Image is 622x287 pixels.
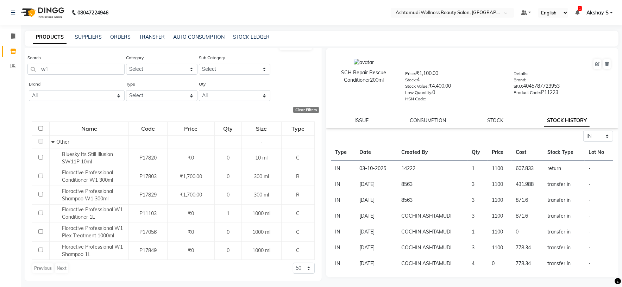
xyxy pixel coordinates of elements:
label: Qty [199,81,206,87]
td: 1 [467,224,488,240]
a: TRANSFER [139,34,165,40]
td: COCHIN ASHTAMUDI [397,240,467,256]
a: AUTO CONSUMPTION [173,34,225,40]
span: Bluesky Its Still Illusion SW11P 10ml [62,151,113,165]
td: 1100 [488,208,511,224]
td: 3 [467,192,488,208]
span: ₹1,700.00 [180,173,202,180]
th: Stock Type [543,144,584,161]
label: Type [126,81,135,87]
label: Product Code: [514,89,541,96]
label: Details: [514,70,528,77]
td: 8563 [397,176,467,192]
div: SCH Repair Rescue Conditioner200ml [333,69,395,84]
td: [DATE] [355,256,397,272]
label: SKU: [514,83,523,89]
td: return [543,161,584,177]
span: P11103 [139,210,157,217]
td: IN [331,192,355,208]
td: 0 [488,256,511,272]
td: 607.833 [512,161,544,177]
td: transfer in [543,224,584,240]
span: 1 [578,6,582,11]
span: ₹0 [188,155,194,161]
td: - [585,192,613,208]
td: [DATE] [355,176,397,192]
span: P17803 [139,173,157,180]
div: Clear Filters [293,107,319,113]
div: Type [282,122,314,135]
td: 1100 [488,240,511,256]
td: COCHIN ASHTAMUDI [397,208,467,224]
span: ₹0 [188,247,194,254]
div: ₹4,400.00 [405,82,503,92]
span: P17820 [139,155,157,161]
td: IN [331,208,355,224]
td: 14222 [397,161,467,177]
label: HSN Code: [405,96,426,102]
span: 0 [227,229,230,235]
span: 0 [227,173,230,180]
td: - [585,240,613,256]
td: 1 [467,161,488,177]
td: IN [331,161,355,177]
label: Stock: [405,77,417,83]
td: IN [331,240,355,256]
span: R [296,173,300,180]
div: Code [129,122,167,135]
td: 431.988 [512,176,544,192]
td: [DATE] [355,208,397,224]
td: IN [331,224,355,240]
label: Search [27,55,41,61]
span: Floractive Professional W1 Conditioner 1L [62,206,123,220]
div: 4045787723953 [514,82,611,92]
a: PRODUCTS [33,31,67,44]
span: 300 ml [254,173,269,180]
td: 3 [467,176,488,192]
span: Akshay S [586,9,609,17]
a: 1 [575,10,579,16]
td: transfer in [543,192,584,208]
td: [DATE] [355,240,397,256]
label: Brand [29,81,40,87]
td: COCHIN ASHTAMUDI [397,224,467,240]
img: logo [18,3,66,23]
td: - [585,161,613,177]
td: - [585,176,613,192]
td: - [585,208,613,224]
td: 3 [467,240,488,256]
span: C [296,155,300,161]
div: Price [168,122,214,135]
label: Brand: [514,77,526,83]
td: [DATE] [355,224,397,240]
span: 1000 ml [252,247,270,254]
td: 871.6 [512,192,544,208]
td: 1100 [488,176,511,192]
a: STOCK [487,117,503,124]
span: Floractive Professional Shampoo W1 300ml [62,188,113,202]
label: Stock Value: [405,83,429,89]
span: 0 [227,192,230,198]
td: transfer in [543,256,584,272]
div: Size [242,122,281,135]
td: COCHIN ASHTAMUDI [397,256,467,272]
span: P17056 [139,229,157,235]
td: 871.6 [512,208,544,224]
th: Lot No [585,144,613,161]
div: 0 [405,89,503,99]
span: 1000 ml [252,210,270,217]
div: Qty [215,122,241,135]
span: Floractive Professional W1 Plex Treatment 1000ml [62,225,123,239]
span: ₹0 [188,210,194,217]
span: ₹0 [188,229,194,235]
td: [DATE] [355,192,397,208]
td: IN [331,256,355,272]
span: 0 [227,247,230,254]
span: R [296,192,300,198]
label: Low Quantity: [405,89,432,96]
th: Date [355,144,397,161]
span: 1 [227,210,230,217]
a: SUPPLIERS [75,34,102,40]
td: IN [331,176,355,192]
span: 300 ml [254,192,269,198]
